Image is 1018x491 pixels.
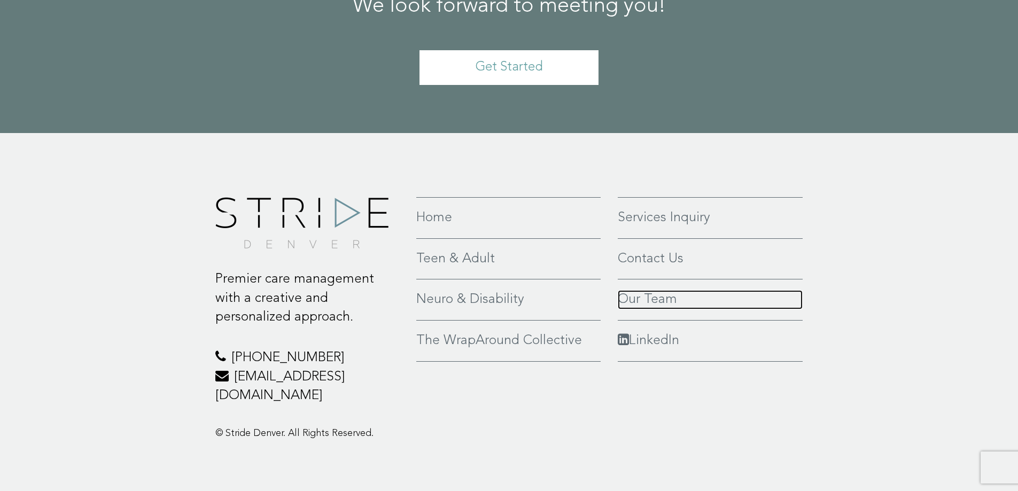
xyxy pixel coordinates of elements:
img: footer-logo.png [215,197,388,248]
a: Services Inquiry [618,208,803,228]
a: The WrapAround Collective [416,331,601,350]
a: Teen & Adult [416,250,601,269]
a: Our Team [618,290,803,309]
a: Home [416,208,601,228]
a: LinkedIn [618,331,803,350]
span: © Stride Denver. All Rights Reserved. [215,428,374,438]
a: Get Started [419,50,599,85]
p: [PHONE_NUMBER] [EMAIL_ADDRESS][DOMAIN_NAME] [215,348,401,406]
a: Contact Us [618,250,803,269]
p: Premier care management with a creative and personalized approach. [215,270,401,327]
a: Neuro & Disability [416,290,601,309]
